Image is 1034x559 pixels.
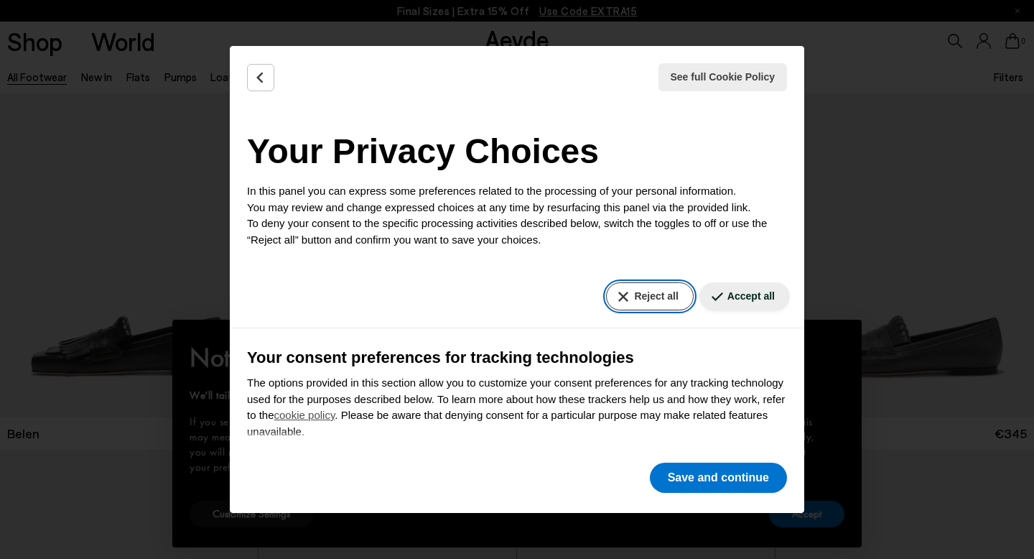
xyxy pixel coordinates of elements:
button: Accept all [699,282,790,310]
a: cookie policy - link opens in a new tab [274,409,335,421]
span: See full Cookie Policy [671,70,775,85]
button: See full Cookie Policy [658,63,788,91]
button: Back [247,64,274,91]
button: Reject all [606,282,693,310]
h2: Your Privacy Choices [247,126,787,177]
button: Save and continue [650,463,787,493]
p: In this panel you can express some preferences related to the processing of your personal informa... [247,183,787,248]
p: The options provided in this section allow you to customize your consent preferences for any trac... [247,375,787,440]
h3: Your consent preferences for tracking technologies [247,346,787,369]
